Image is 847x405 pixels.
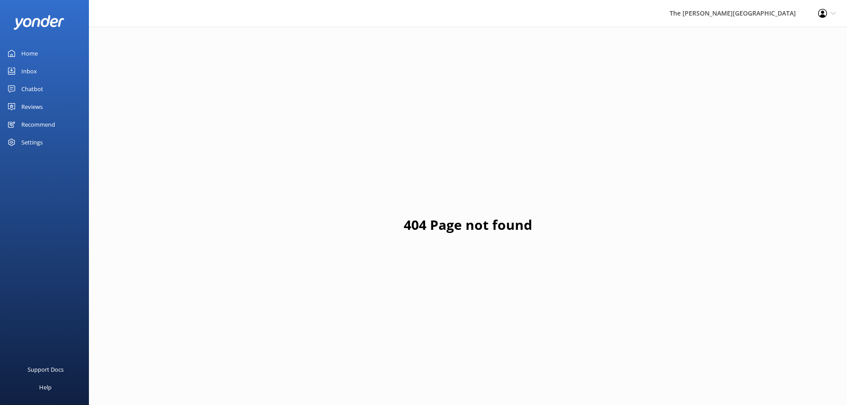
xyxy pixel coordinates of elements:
h1: 404 Page not found [404,214,532,236]
div: Settings [21,133,43,151]
div: Home [21,44,38,62]
div: Inbox [21,62,37,80]
div: Reviews [21,98,43,116]
div: Help [39,378,52,396]
div: Support Docs [28,361,64,378]
div: Chatbot [21,80,43,98]
div: Recommend [21,116,55,133]
img: yonder-white-logo.png [13,15,64,30]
